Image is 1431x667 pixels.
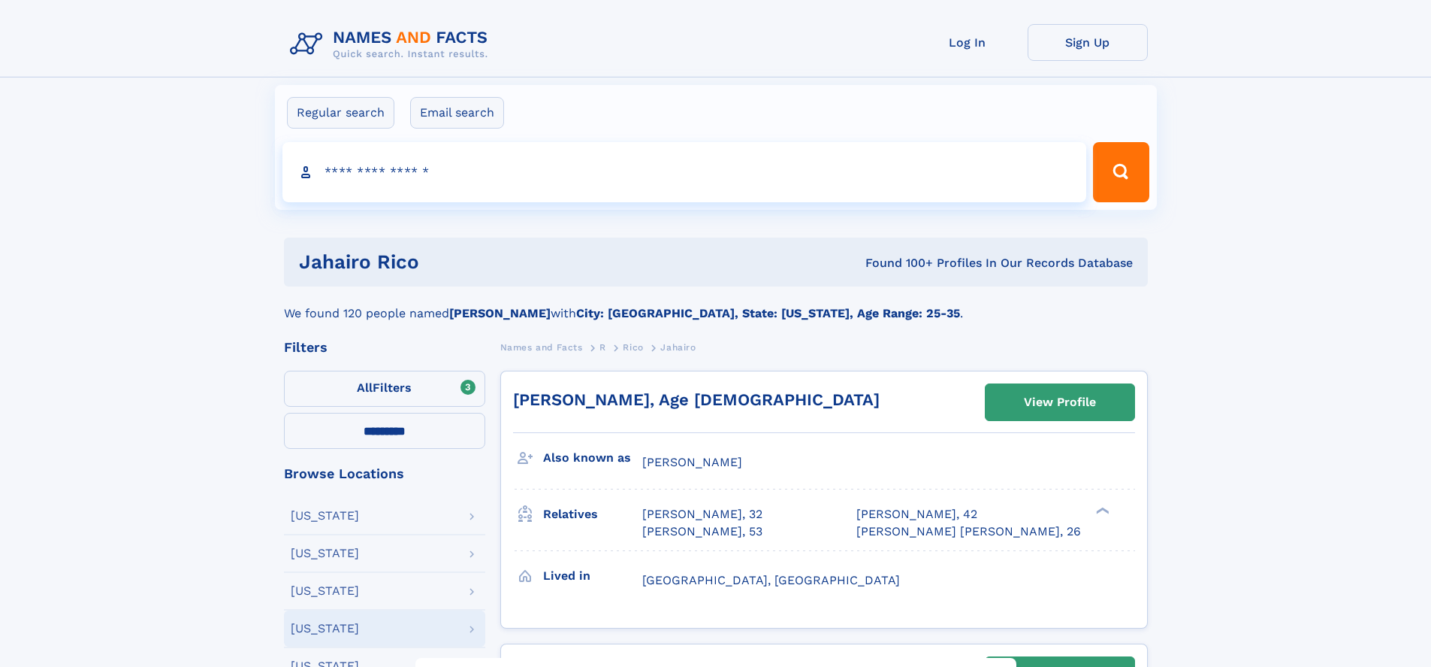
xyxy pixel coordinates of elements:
span: R [599,342,606,353]
div: [US_STATE] [291,623,359,635]
div: View Profile [1024,385,1096,420]
h1: jahairo rico [299,253,642,271]
div: Found 100+ Profiles In Our Records Database [642,255,1133,271]
h3: Also known as [543,445,642,471]
a: Rico [623,338,643,356]
label: Email search [410,97,504,129]
a: View Profile [986,384,1134,420]
button: Search Button [1093,142,1149,202]
div: Browse Locations [284,467,485,481]
span: Rico [623,342,643,353]
span: [PERSON_NAME] [642,455,742,469]
a: [PERSON_NAME], 42 [856,506,977,523]
div: We found 120 people named with . [284,287,1148,323]
div: [US_STATE] [291,547,359,559]
label: Regular search [287,97,394,129]
a: [PERSON_NAME] [PERSON_NAME], 26 [856,523,1081,540]
h3: Relatives [543,502,642,527]
div: Filters [284,341,485,354]
div: [US_STATE] [291,585,359,597]
a: Names and Facts [500,338,583,356]
a: Log In [907,24,1028,61]
a: [PERSON_NAME], 32 [642,506,762,523]
div: [US_STATE] [291,510,359,522]
input: search input [282,142,1087,202]
div: ❯ [1092,506,1110,516]
a: R [599,338,606,356]
span: [GEOGRAPHIC_DATA], [GEOGRAPHIC_DATA] [642,573,900,587]
span: All [357,380,373,395]
label: Filters [284,371,485,407]
b: City: [GEOGRAPHIC_DATA], State: [US_STATE], Age Range: 25-35 [576,306,960,320]
h3: Lived in [543,563,642,589]
a: [PERSON_NAME], Age [DEMOGRAPHIC_DATA] [513,390,880,409]
span: Jahairo [660,342,696,353]
img: Logo Names and Facts [284,24,500,65]
a: Sign Up [1028,24,1148,61]
a: [PERSON_NAME], 53 [642,523,762,540]
b: [PERSON_NAME] [449,306,551,320]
